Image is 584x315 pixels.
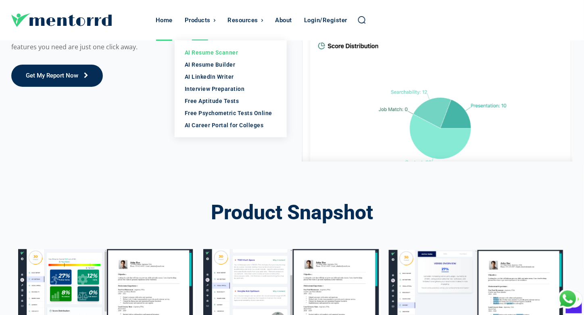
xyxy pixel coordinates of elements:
[175,95,287,107] a: Free Aptitude Tests
[185,97,277,105] div: Free Aptitude Tests
[357,15,366,24] a: Search
[185,121,277,129] div: AI Career Portal for Colleges
[211,202,373,224] h3: Product Snapshot
[185,85,277,93] div: Interview Preparation
[185,61,277,69] div: AI Resume Builder
[185,73,277,81] div: AI LinkedIn Writer
[175,119,287,131] a: AI Career Portal for Colleges
[558,289,578,309] div: Chat with Us
[11,30,282,52] p: Each element can be added and moved around within any page effortlessly. All the features you nee...
[175,107,287,119] a: Free Psychometric Tests Online
[175,59,287,71] a: AI Resume Builder
[175,83,287,95] a: Interview Preparation
[185,109,277,117] div: Free Psychometric Tests Online
[175,71,287,83] a: AI LinkedIn Writer
[11,65,103,87] a: Get My Report Now
[185,48,277,57] div: AI Resume Scanner
[175,46,287,59] a: AI Resume Scanner
[11,13,152,27] a: Logo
